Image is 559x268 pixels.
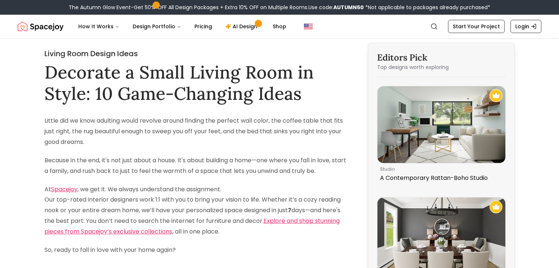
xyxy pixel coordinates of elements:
[219,19,265,34] a: AI Design
[377,64,506,71] p: Top designs worth exploring
[377,86,505,163] img: A Contemporary Rattan-Boho Studio
[510,20,541,33] a: Login
[18,19,64,34] a: Spacejoy
[490,200,502,213] img: Recommended Spacejoy Design - French Bliss: A Country Style Dining Room
[44,155,349,177] p: Because in the end, it's not just about a house. It's about building a home—one where you fall in...
[308,4,364,11] span: Use code:
[44,217,340,236] a: Explore and shop stunning pieces from Spacejoy’s exclusive collections
[51,185,78,193] a: Spacejoy
[44,116,349,147] p: Little did we know adulting would revolve around finding the perfect wall color, the coffee table...
[364,4,490,11] span: *Not applicable to packages already purchased*
[18,15,541,38] nav: Global
[72,19,125,34] button: How It Works
[380,166,500,172] p: studio
[288,206,291,214] strong: 7
[448,20,505,33] a: Start Your Project
[377,86,506,185] a: A Contemporary Rattan-Boho StudioRecommended Spacejoy Design - A Contemporary Rattan-Boho Studios...
[333,4,364,11] b: AUTUMN50
[304,22,313,31] img: United States
[267,19,292,34] a: Shop
[127,19,187,34] button: Design Portfolio
[69,4,490,11] div: The Autumn Glow Event-Get 50% OFF All Design Packages + Extra 10% OFF on Multiple Rooms.
[72,19,292,34] nav: Main
[44,184,349,237] p: At , we get it. We always understand the assignment. Our top-rated interior designers work 1:1 wi...
[44,62,349,104] h1: Decorate a Small Living Room in Style: 10 Game-Changing Ideas
[44,48,349,59] h2: Living Room Design Ideas
[490,89,502,102] img: Recommended Spacejoy Design - A Contemporary Rattan-Boho Studio
[18,19,64,34] img: Spacejoy Logo
[380,174,500,182] p: A Contemporary Rattan-Boho Studio
[377,52,506,64] h3: Editors Pick
[44,245,349,256] p: So, ready to fall in love with your home again?
[189,19,218,34] a: Pricing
